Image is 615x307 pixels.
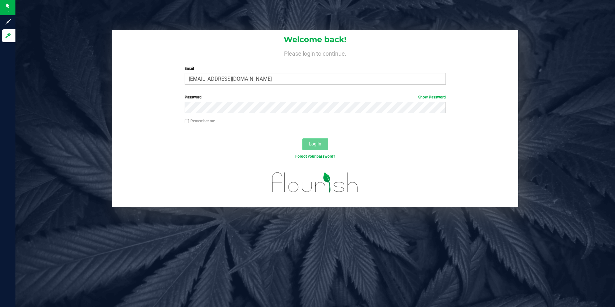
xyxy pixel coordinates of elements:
[185,66,446,71] label: Email
[295,154,335,159] a: Forgot your password?
[5,19,11,25] inline-svg: Sign up
[112,35,519,44] h1: Welcome back!
[185,119,189,124] input: Remember me
[264,166,366,199] img: flourish_logo.svg
[5,33,11,39] inline-svg: Log in
[418,95,446,99] a: Show Password
[185,118,215,124] label: Remember me
[302,138,328,150] button: Log In
[309,141,321,146] span: Log In
[185,95,202,99] span: Password
[112,49,519,57] h4: Please login to continue.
